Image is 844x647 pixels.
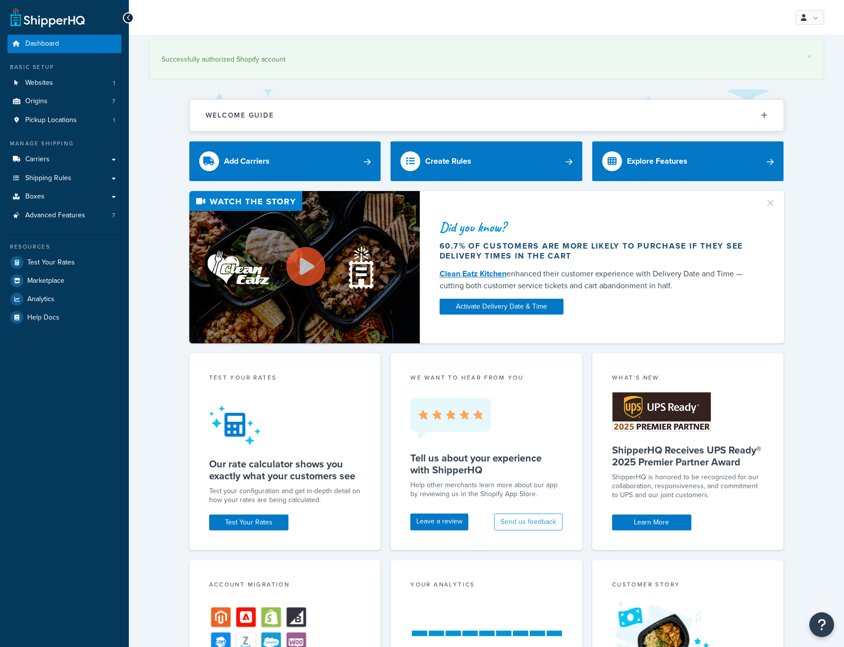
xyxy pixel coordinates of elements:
a: Clean Eatz Kitchen [440,268,506,279]
span: Test Your Rates [27,259,75,267]
div: Basic Setup [7,63,121,71]
a: Learn More [612,515,691,530]
a: Websites1 [7,74,121,92]
a: Analytics [7,290,121,308]
li: Advanced Features [7,206,121,225]
a: Dashboard [7,35,121,53]
li: Origins [7,92,121,111]
a: Test Your Rates [209,515,288,530]
h5: Tell us about your experience with ShipperHQ [410,452,563,476]
img: Video thumbnail [189,191,420,343]
span: Websites [25,79,53,87]
a: Advanced Features7 [7,206,121,225]
span: 1 [113,116,115,125]
h5: Our rate calculator shows you exactly what your customers see [209,458,361,482]
a: Help Docs [7,309,121,326]
a: Activate Delivery Date & Time [440,299,563,315]
button: Open Resource Center [809,612,834,637]
span: 1 [113,79,115,87]
span: Shipping Rules [25,174,71,183]
div: What's New [612,373,764,385]
div: Explore Features [627,154,687,168]
a: Create Rules [391,141,582,181]
span: Boxes [25,193,45,201]
span: Carriers [25,155,50,164]
a: Carriers [7,150,121,169]
a: Test Your Rates [7,254,121,271]
div: Resources [7,243,121,251]
a: Boxes [7,188,121,206]
div: Did you know? [440,220,753,234]
p: we want to hear from you [410,373,563,382]
div: Your Analytics [410,580,563,591]
span: Pickup Locations [25,116,77,125]
a: × [807,53,811,61]
span: Origins [25,97,48,106]
span: 7 [112,211,115,220]
span: Advanced Features [25,211,85,220]
span: 7 [112,97,115,106]
button: Send us feedback [494,514,563,530]
div: Add Carriers [224,154,270,168]
span: Dashboard [25,40,59,48]
span: Help Docs [27,314,59,322]
a: Origins7 [7,92,121,111]
div: Test your rates [209,373,361,385]
a: Shipping Rules [7,169,121,188]
div: Test your configuration and get in-depth detail on how your rates are being calculated. [209,487,361,505]
div: Create Rules [425,154,471,168]
p: Help other merchants learn more about our app by reviewing us in the Shopify App Store. [410,481,563,499]
li: Pickup Locations [7,111,121,129]
li: Websites [7,74,121,92]
div: Customer Story [612,580,764,591]
div: enhanced their customer experience with Delivery Date and Time — cutting both customer service ti... [440,268,753,292]
a: Add Carriers [189,141,381,181]
p: ShipperHQ is honored to be recognized for our collaboration, responsiveness, and commitment to UP... [612,473,764,500]
h2: Welcome Guide [206,112,274,119]
h5: ShipperHQ Receives UPS Ready® 2025 Premier Partner Award [612,444,764,468]
span: Analytics [27,295,55,304]
button: Welcome Guide [190,100,784,131]
div: 60.7% of customers are more likely to purchase if they see delivery times in the cart [440,241,753,261]
a: Pickup Locations1 [7,111,121,129]
div: Successfully authorized Shopify account [162,53,811,66]
div: Manage Shipping [7,139,121,148]
a: Marketplace [7,272,121,290]
div: Account Migration [209,580,361,591]
a: Explore Features [592,141,784,181]
span: Marketplace [27,277,64,285]
a: Leave a review [410,514,468,530]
